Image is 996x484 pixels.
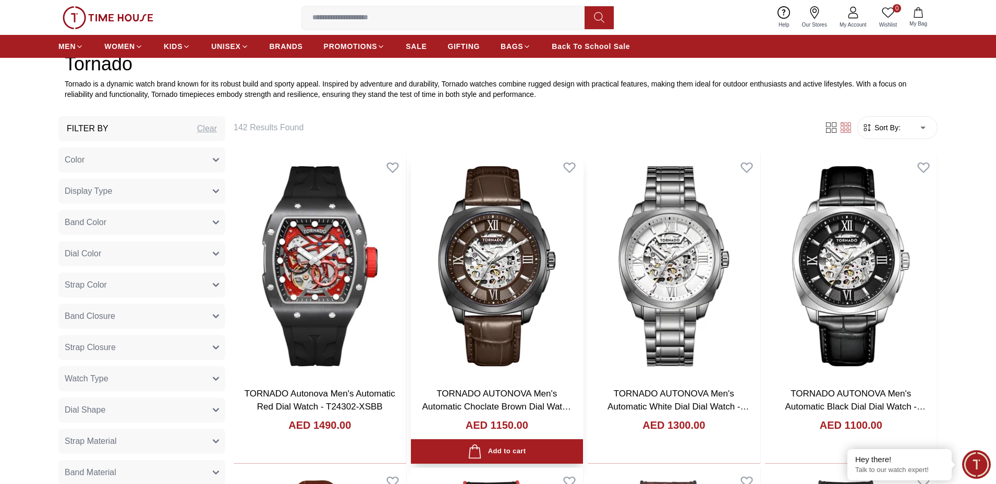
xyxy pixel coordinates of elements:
[65,373,108,385] span: Watch Type
[893,4,901,13] span: 0
[65,466,116,479] span: Band Material
[774,21,794,29] span: Help
[65,247,101,260] span: Dial Color
[58,37,83,56] a: MEN
[270,41,303,52] span: BRANDS
[65,54,931,75] h2: Tornado
[65,216,106,229] span: Band Color
[63,6,153,29] img: ...
[104,60,112,69] img: tab_keywords_by_traffic_grey.svg
[422,389,572,425] a: TORNADO AUTONOVA Men's Automatic Choclate Brown Dial Watch - T7316-XLDD
[29,17,51,25] div: v 4.0.25
[58,147,225,172] button: Color
[40,61,93,68] div: Domain Overview
[65,79,931,100] p: Tornado is a dynamic watch brand known for its robust build and sporty appeal. Inspired by advent...
[58,272,225,297] button: Strap Color
[245,389,395,412] a: TORNADO Autonova Men's Automatic Red Dial Watch - T24302-XSBB
[765,154,938,379] img: TORNADO AUTONOVA Men's Automatic Black Dial Dial Watch - T7316-SLBB
[588,154,760,379] img: TORNADO AUTONOVA Men's Automatic White Dial Dial Watch - T7316-XBXW
[58,41,76,52] span: MEN
[962,450,991,479] div: Chat Widget
[447,37,480,56] a: GIFTING
[324,41,378,52] span: PROMOTIONS
[65,310,115,322] span: Band Closure
[58,179,225,204] button: Display Type
[501,37,531,56] a: BAGS
[642,418,705,432] h4: AED 1300.00
[820,418,882,432] h4: AED 1100.00
[65,279,107,291] span: Strap Color
[835,21,871,29] span: My Account
[211,37,248,56] a: UNISEX
[501,41,523,52] span: BAGS
[875,21,901,29] span: Wishlist
[905,20,931,28] span: My Bag
[552,37,630,56] a: Back To School Sale
[28,60,37,69] img: tab_domain_overview_orange.svg
[862,122,901,133] button: Sort By:
[104,37,143,56] a: WOMEN
[288,418,351,432] h4: AED 1490.00
[406,37,427,56] a: SALE
[234,154,406,379] img: TORNADO Autonova Men's Automatic Red Dial Watch - T24302-XSBB
[608,389,749,425] a: TORNADO AUTONOVA Men's Automatic White Dial Dial Watch - T7316-XBXW
[65,154,84,166] span: Color
[270,37,303,56] a: BRANDS
[58,398,225,423] button: Dial Shape
[873,4,903,31] a: 0Wishlist
[58,366,225,391] button: Watch Type
[65,185,112,197] span: Display Type
[872,122,901,133] span: Sort By:
[58,304,225,329] button: Band Closure
[855,454,944,465] div: Hey there!
[58,210,225,235] button: Band Color
[466,418,528,432] h4: AED 1150.00
[411,154,584,379] img: TORNADO AUTONOVA Men's Automatic Choclate Brown Dial Watch - T7316-XLDD
[104,41,135,52] span: WOMEN
[796,4,833,31] a: Our Stores
[27,27,115,35] div: Domain: [DOMAIN_NAME]
[406,41,427,52] span: SALE
[903,5,933,30] button: My Bag
[65,404,105,416] span: Dial Shape
[164,41,183,52] span: KIDS
[65,341,116,354] span: Strap Closure
[411,439,584,464] button: Add to cart
[211,41,240,52] span: UNISEX
[58,241,225,266] button: Dial Color
[58,335,225,360] button: Strap Closure
[447,41,480,52] span: GIFTING
[65,435,117,448] span: Strap Material
[58,429,225,454] button: Strap Material
[67,122,108,135] h3: Filter By
[855,466,944,475] p: Talk to our watch expert!
[772,4,796,31] a: Help
[324,37,385,56] a: PROMOTIONS
[234,121,811,134] h6: 142 Results Found
[17,17,25,25] img: logo_orange.svg
[552,41,630,52] span: Back To School Sale
[115,61,176,68] div: Keywords by Traffic
[197,122,217,135] div: Clear
[164,37,190,56] a: KIDS
[785,389,926,425] a: TORNADO AUTONOVA Men's Automatic Black Dial Dial Watch - T7316-SLBB
[798,21,831,29] span: Our Stores
[17,27,25,35] img: website_grey.svg
[468,444,526,458] div: Add to cart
